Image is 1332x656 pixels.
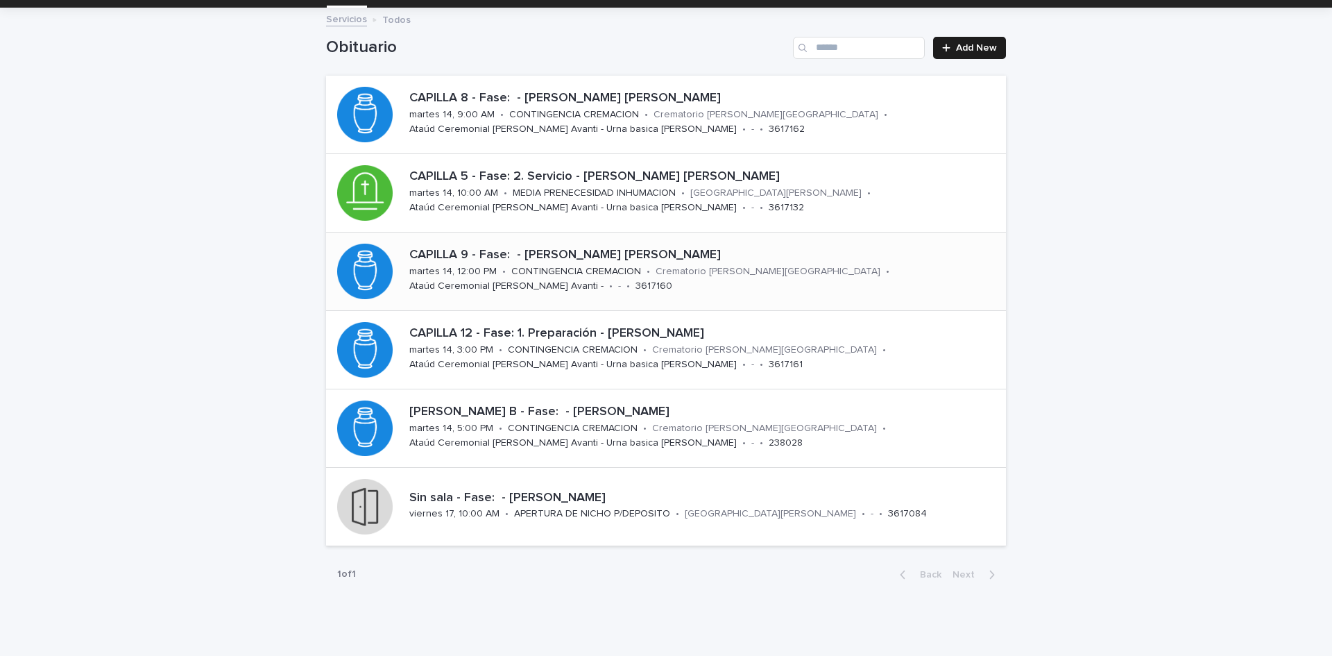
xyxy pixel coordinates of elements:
[751,437,754,449] p: -
[409,169,1000,185] p: CAPILLA 5 - Fase: 2. Servicio - [PERSON_NAME] [PERSON_NAME]
[326,154,1006,233] a: CAPILLA 5 - Fase: 2. Servicio - [PERSON_NAME] [PERSON_NAME]martes 14, 10:00 AM•MEDIA PRENECESIDAD...
[956,43,997,53] span: Add New
[409,359,737,371] p: Ataúd Ceremonial [PERSON_NAME] Avanti - Urna basica [PERSON_NAME]
[409,508,499,520] p: viernes 17, 10:00 AM
[656,266,880,278] p: Crematorio [PERSON_NAME][GEOGRAPHIC_DATA]
[326,557,367,591] p: 1 of 1
[409,326,1000,342] p: CAPILLA 12 - Fase: 1. Preparación - [PERSON_NAME]
[409,405,1000,420] p: [PERSON_NAME] B - Fase: - [PERSON_NAME]
[514,508,670,520] p: APERTURA DE NICHO P/DEPOSITO
[326,37,787,58] h1: Obituario
[862,508,865,520] p: •
[742,202,746,214] p: •
[644,109,648,121] p: •
[326,10,367,26] a: Servicios
[760,437,763,449] p: •
[652,344,877,356] p: Crematorio [PERSON_NAME][GEOGRAPHIC_DATA]
[409,124,737,135] p: Ataúd Ceremonial [PERSON_NAME] Avanti - Urna basica [PERSON_NAME]
[871,508,873,520] p: -
[751,359,754,371] p: -
[626,280,630,292] p: •
[502,266,506,278] p: •
[886,266,889,278] p: •
[769,124,805,135] p: 3617162
[751,202,754,214] p: -
[326,233,1006,311] a: CAPILLA 9 - Fase: - [PERSON_NAME] [PERSON_NAME]martes 14, 12:00 PM•CONTINGENCIA CREMACION•Cremato...
[742,124,746,135] p: •
[884,109,887,121] p: •
[760,124,763,135] p: •
[742,359,746,371] p: •
[509,109,639,121] p: CONTINGENCIA CREMACION
[326,468,1006,546] a: Sin sala - Fase: - [PERSON_NAME]viernes 17, 10:00 AM•APERTURA DE NICHO P/DEPOSITO•[GEOGRAPHIC_DAT...
[505,508,509,520] p: •
[409,248,1000,263] p: CAPILLA 9 - Fase: - [PERSON_NAME] [PERSON_NAME]
[879,508,882,520] p: •
[409,187,498,199] p: martes 14, 10:00 AM
[889,569,947,581] button: Back
[409,437,737,449] p: Ataúd Ceremonial [PERSON_NAME] Avanti - Urna basica [PERSON_NAME]
[618,280,621,292] p: -
[409,109,495,121] p: martes 14, 9:00 AM
[508,423,638,435] p: CONTINGENCIA CREMACION
[882,423,886,435] p: •
[769,359,803,371] p: 3617161
[609,280,613,292] p: •
[652,423,877,435] p: Crematorio [PERSON_NAME][GEOGRAPHIC_DATA]
[513,187,676,199] p: MEDIA PRENECESIDAD INHUMACION
[751,124,754,135] p: -
[888,508,927,520] p: 3617084
[508,344,638,356] p: CONTINGENCIA CREMACION
[654,109,878,121] p: Crematorio [PERSON_NAME][GEOGRAPHIC_DATA]
[409,280,604,292] p: Ataúd Ceremonial [PERSON_NAME] Avanti -
[409,202,737,214] p: Ataúd Ceremonial [PERSON_NAME] Avanti - Urna basica [PERSON_NAME]
[409,266,497,278] p: martes 14, 12:00 PM
[953,570,983,580] span: Next
[409,91,1000,106] p: CAPILLA 8 - Fase: - [PERSON_NAME] [PERSON_NAME]
[769,202,804,214] p: 3617132
[326,389,1006,468] a: [PERSON_NAME] B - Fase: - [PERSON_NAME]martes 14, 5:00 PM•CONTINGENCIA CREMACION•Crematorio [PERS...
[647,266,650,278] p: •
[499,344,502,356] p: •
[676,508,679,520] p: •
[681,187,685,199] p: •
[409,423,493,435] p: martes 14, 5:00 PM
[760,202,763,214] p: •
[643,344,647,356] p: •
[760,359,763,371] p: •
[793,37,925,59] input: Search
[504,187,507,199] p: •
[933,37,1006,59] a: Add New
[867,187,871,199] p: •
[769,437,803,449] p: 238028
[409,344,493,356] p: martes 14, 3:00 PM
[643,423,647,435] p: •
[635,280,672,292] p: 3617160
[382,11,411,26] p: Todos
[326,311,1006,389] a: CAPILLA 12 - Fase: 1. Preparación - [PERSON_NAME]martes 14, 3:00 PM•CONTINGENCIA CREMACION•Cremat...
[912,570,941,580] span: Back
[511,266,641,278] p: CONTINGENCIA CREMACION
[409,491,1000,506] p: Sin sala - Fase: - [PERSON_NAME]
[690,187,862,199] p: [GEOGRAPHIC_DATA][PERSON_NAME]
[499,423,502,435] p: •
[685,508,856,520] p: [GEOGRAPHIC_DATA][PERSON_NAME]
[500,109,504,121] p: •
[742,437,746,449] p: •
[326,76,1006,154] a: CAPILLA 8 - Fase: - [PERSON_NAME] [PERSON_NAME]martes 14, 9:00 AM•CONTINGENCIA CREMACION•Cremator...
[947,569,1006,581] button: Next
[882,344,886,356] p: •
